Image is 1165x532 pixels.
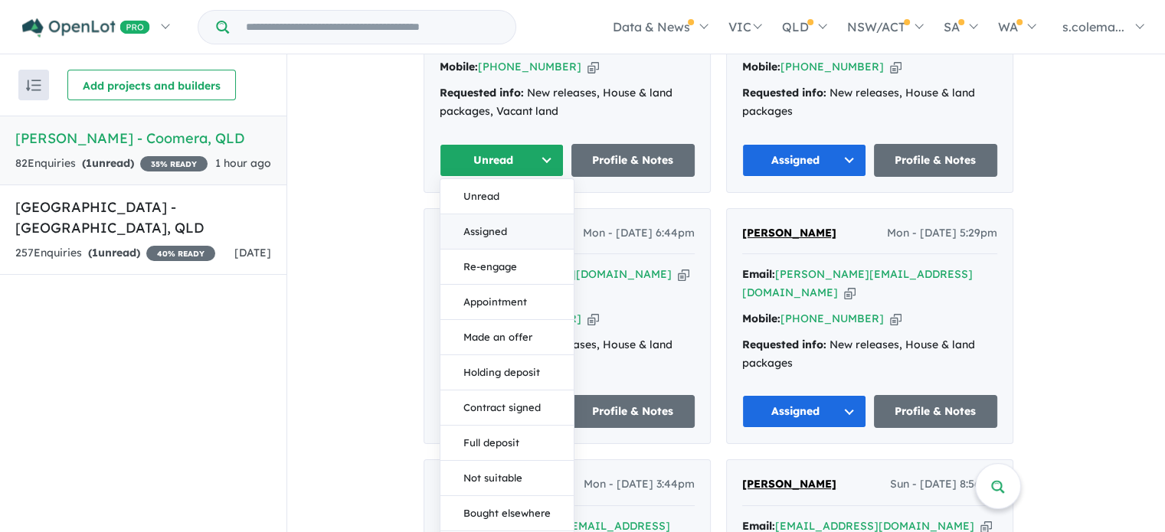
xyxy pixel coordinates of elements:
[440,60,478,73] strong: Mobile:
[15,244,215,263] div: 257 Enquir ies
[82,156,134,170] strong: ( unread)
[584,475,695,494] span: Mon - [DATE] 3:44pm
[742,267,775,281] strong: Email:
[587,59,599,75] button: Copy
[440,84,695,121] div: New releases, House & land packages, Vacant land
[890,311,902,327] button: Copy
[874,144,998,177] a: Profile & Notes
[440,425,574,460] button: Full deposit
[874,395,998,428] a: Profile & Notes
[742,226,836,240] span: [PERSON_NAME]
[742,224,836,243] a: [PERSON_NAME]
[571,144,695,177] a: Profile & Notes
[146,246,215,261] span: 40 % READY
[67,70,236,100] button: Add projects and builders
[587,311,599,327] button: Copy
[232,11,512,44] input: Try estate name, suburb, builder or developer
[742,84,997,121] div: New releases, House & land packages
[742,144,866,177] button: Assigned
[742,477,836,491] span: [PERSON_NAME]
[440,354,574,390] button: Holding deposit
[140,156,208,171] span: 35 % READY
[86,156,92,170] span: 1
[583,224,695,243] span: Mon - [DATE] 6:44pm
[844,285,856,301] button: Copy
[215,156,271,170] span: 1 hour ago
[440,495,574,530] button: Bought elsewhere
[742,312,780,325] strong: Mobile:
[440,319,574,354] button: Made an offer
[742,395,866,428] button: Assigned
[440,178,574,214] button: Unread
[1062,19,1124,34] span: s.colema...
[887,224,997,243] span: Mon - [DATE] 5:29pm
[15,197,271,238] h5: [GEOGRAPHIC_DATA] - [GEOGRAPHIC_DATA] , QLD
[890,475,997,494] span: Sun - [DATE] 8:56pm
[234,246,271,259] span: [DATE]
[742,338,826,351] strong: Requested info:
[22,18,150,38] img: Openlot PRO Logo White
[440,284,574,319] button: Appointment
[742,86,826,100] strong: Requested info:
[440,390,574,425] button: Contract signed
[780,312,884,325] a: [PHONE_NUMBER]
[26,80,41,91] img: sort.svg
[88,246,140,259] strong: ( unread)
[678,266,689,282] button: Copy
[742,267,973,299] a: [PERSON_NAME][EMAIL_ADDRESS][DOMAIN_NAME]
[440,249,574,284] button: Re-engage
[440,460,574,495] button: Not suitable
[92,246,98,259] span: 1
[890,59,902,75] button: Copy
[15,155,208,173] div: 82 Enquir ies
[15,128,271,149] h5: [PERSON_NAME] - Coomera , QLD
[571,395,695,428] a: Profile & Notes
[742,336,997,373] div: New releases, House & land packages
[440,144,564,177] button: Unread
[742,60,780,73] strong: Mobile:
[780,60,884,73] a: [PHONE_NUMBER]
[440,86,524,100] strong: Requested info:
[742,475,836,494] a: [PERSON_NAME]
[440,214,574,249] button: Assigned
[478,60,581,73] a: [PHONE_NUMBER]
